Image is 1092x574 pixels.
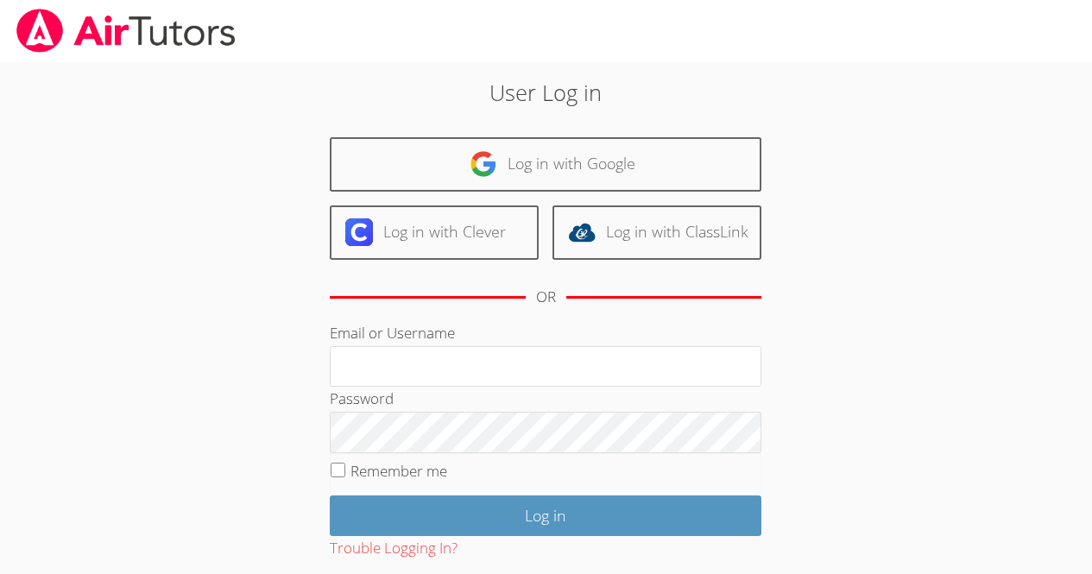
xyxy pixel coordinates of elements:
a: Log in with Google [330,137,761,192]
input: Log in [330,495,761,536]
a: Log in with ClassLink [552,205,761,260]
h2: User Log in [251,76,841,109]
button: Trouble Logging In? [330,536,458,561]
label: Email or Username [330,323,455,343]
label: Password [330,388,394,408]
img: google-logo-50288ca7cdecda66e5e0955fdab243c47b7ad437acaf1139b6f446037453330a.svg [470,150,497,178]
img: clever-logo-6eab21bc6e7a338710f1a6ff85c0baf02591cd810cc4098c63d3a4b26e2feb20.svg [345,218,373,246]
img: classlink-logo-d6bb404cc1216ec64c9a2012d9dc4662098be43eaf13dc465df04b49fa7ab582.svg [568,218,596,246]
div: OR [536,285,556,310]
a: Log in with Clever [330,205,539,260]
label: Remember me [350,461,447,481]
img: airtutors_banner-c4298cdbf04f3fff15de1276eac7730deb9818008684d7c2e4769d2f7ddbe033.png [15,9,237,53]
